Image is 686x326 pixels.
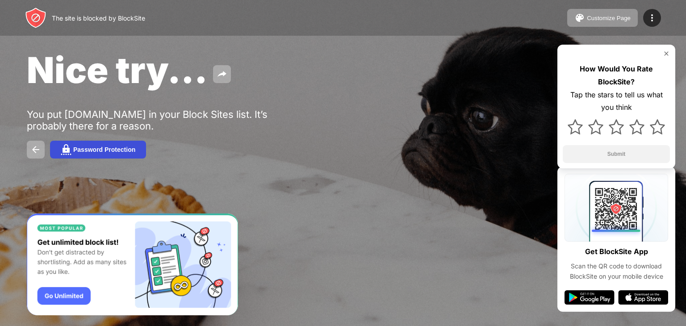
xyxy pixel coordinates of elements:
img: rate-us-close.svg [663,50,670,57]
button: Submit [563,145,670,163]
img: google-play.svg [565,290,615,305]
div: Password Protection [73,146,135,153]
img: header-logo.svg [25,7,46,29]
img: star.svg [568,119,583,134]
img: share.svg [217,69,227,79]
div: Tap the stars to tell us what you think [563,88,670,114]
div: Get BlockSite App [585,245,648,258]
img: star.svg [650,119,665,134]
div: How Would You Rate BlockSite? [563,63,670,88]
img: star.svg [629,119,644,134]
div: Scan the QR code to download BlockSite on your mobile device [565,261,668,281]
span: Nice try... [27,48,208,92]
button: Password Protection [50,141,146,159]
img: app-store.svg [618,290,668,305]
div: Customize Page [587,15,631,21]
img: menu-icon.svg [647,13,657,23]
div: The site is blocked by BlockSite [52,14,145,22]
img: pallet.svg [574,13,585,23]
img: qrcode.svg [565,174,668,242]
iframe: Banner [27,213,238,316]
img: password.svg [61,144,71,155]
img: star.svg [609,119,624,134]
img: back.svg [30,144,41,155]
img: star.svg [588,119,603,134]
div: You put [DOMAIN_NAME] in your Block Sites list. It’s probably there for a reason. [27,109,303,132]
button: Customize Page [567,9,638,27]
